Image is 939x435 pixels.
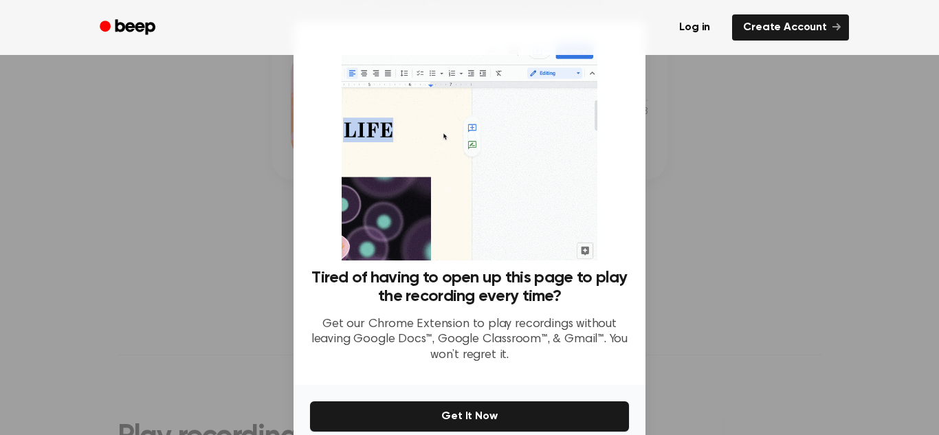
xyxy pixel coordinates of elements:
[90,14,168,41] a: Beep
[342,38,597,260] img: Beep extension in action
[665,12,724,43] a: Log in
[310,269,629,306] h3: Tired of having to open up this page to play the recording every time?
[732,14,849,41] a: Create Account
[310,317,629,364] p: Get our Chrome Extension to play recordings without leaving Google Docs™, Google Classroom™, & Gm...
[310,401,629,432] button: Get It Now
